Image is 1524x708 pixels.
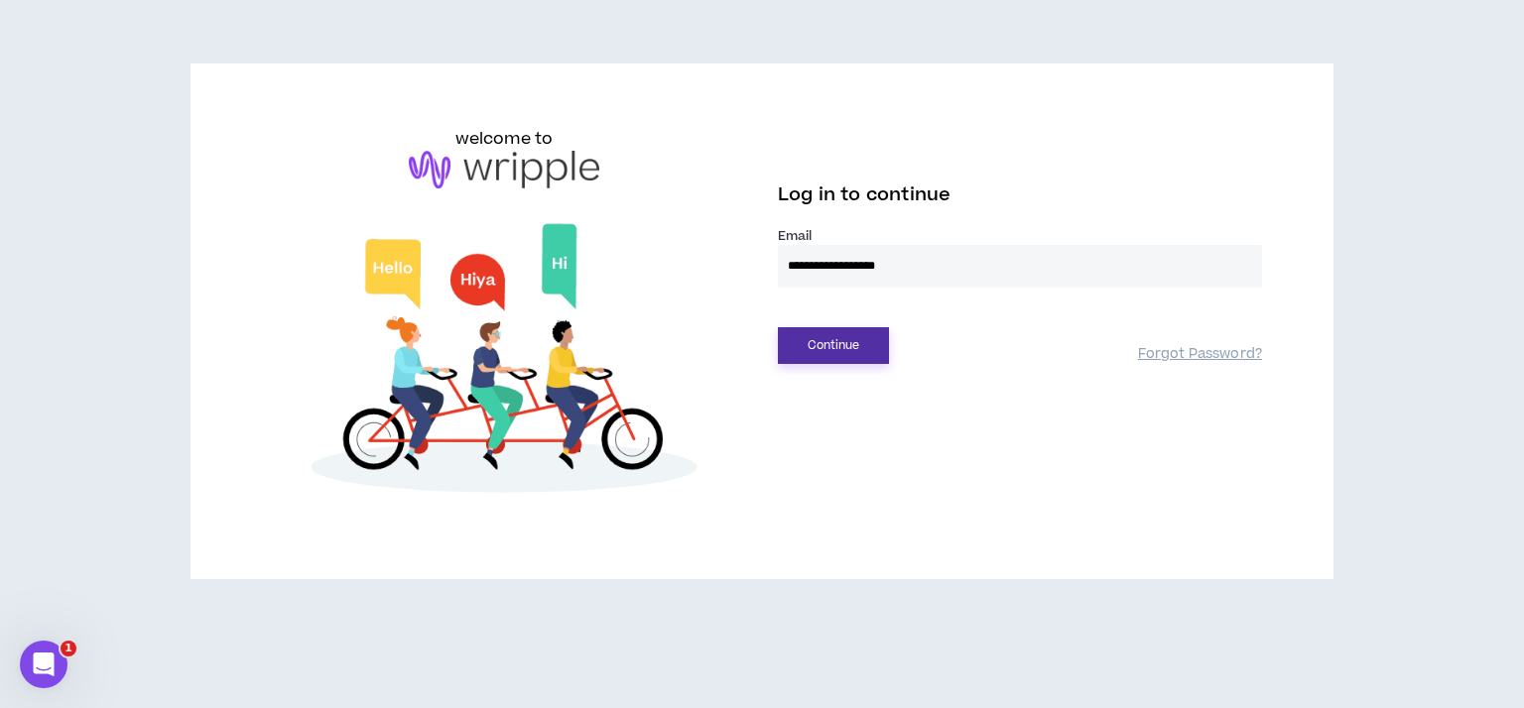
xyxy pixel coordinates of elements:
[61,641,76,656] span: 1
[778,182,951,207] span: Log in to continue
[455,127,554,151] h6: welcome to
[262,208,746,516] img: Welcome to Wripple
[409,151,599,188] img: logo-brand.png
[778,327,889,364] button: Continue
[20,641,67,688] iframe: Intercom live chat
[778,227,1262,245] label: Email
[1138,345,1262,364] a: Forgot Password?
